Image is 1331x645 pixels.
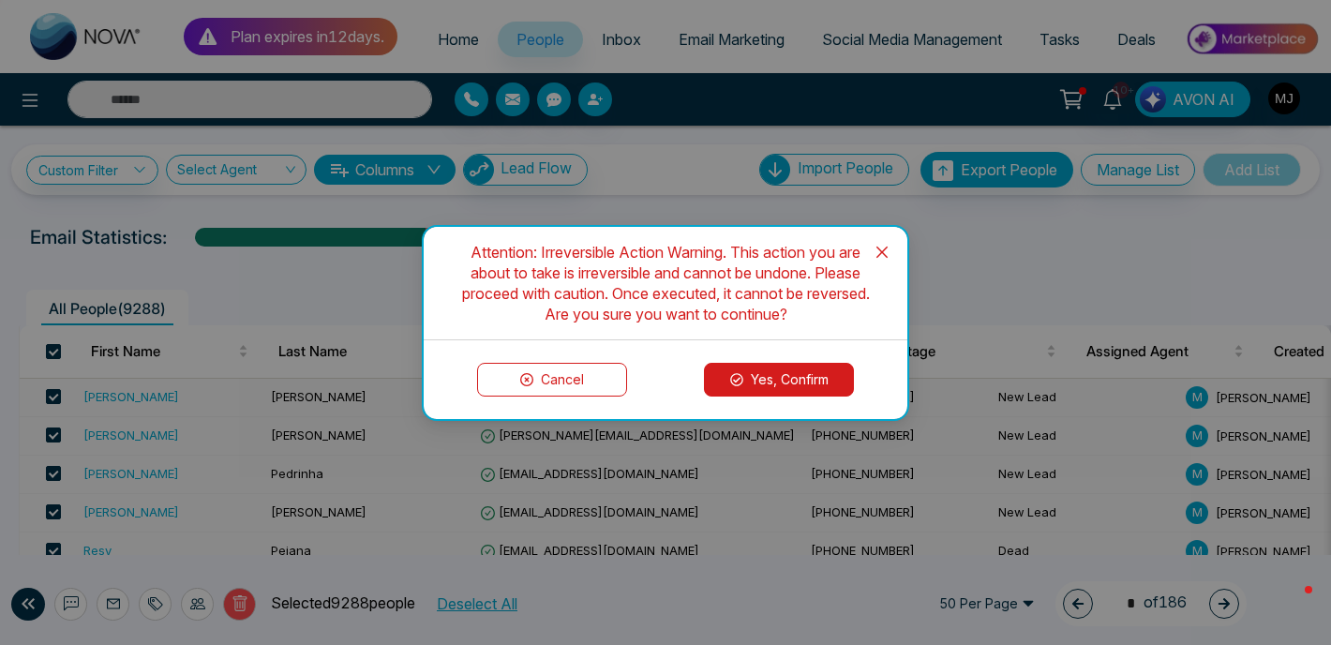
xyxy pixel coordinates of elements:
iframe: Intercom live chat [1267,581,1312,626]
button: Close [857,227,907,277]
button: Cancel [477,363,627,397]
div: Attention: Irreversible Action Warning. This action you are about to take is irreversible and can... [446,242,885,324]
span: close [875,245,890,260]
button: Yes, Confirm [704,363,854,397]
